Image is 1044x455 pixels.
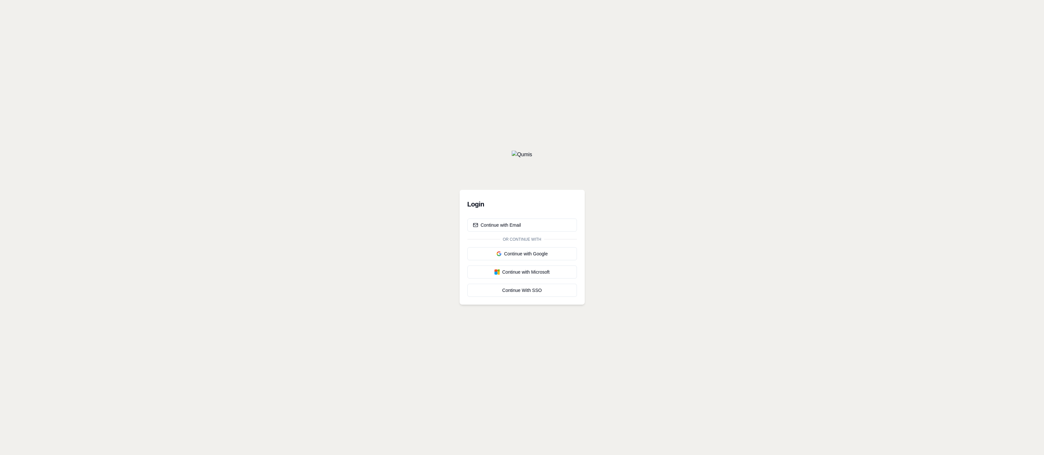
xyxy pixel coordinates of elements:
button: Continue with Microsoft [467,265,577,279]
span: Or continue with [500,237,544,242]
img: Qumis [512,151,532,159]
div: Continue with Email [473,222,521,228]
div: Continue with Microsoft [473,269,571,275]
div: Continue with Google [473,250,571,257]
a: Continue With SSO [467,284,577,297]
button: Continue with Google [467,247,577,260]
h3: Login [467,198,577,211]
button: Continue with Email [467,219,577,232]
div: Continue With SSO [473,287,571,294]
